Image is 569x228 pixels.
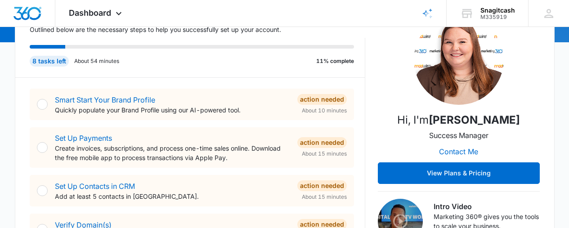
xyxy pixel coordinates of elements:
[480,7,515,14] div: account name
[55,134,112,143] a: Set Up Payments
[55,105,290,115] p: Quickly populate your Brand Profile using our AI-powered tool.
[30,56,69,67] div: 8 tasks left
[316,57,354,65] p: 11% complete
[74,57,119,65] p: About 54 minutes
[55,192,290,201] p: Add at least 5 contacts in [GEOGRAPHIC_DATA].
[430,141,487,162] button: Contact Me
[55,182,135,191] a: Set Up Contacts in CRM
[397,112,520,128] p: Hi, I'm
[378,162,540,184] button: View Plans & Pricing
[480,14,515,20] div: account id
[69,8,111,18] span: Dashboard
[302,150,347,158] span: About 15 minutes
[30,25,365,34] p: Outlined below are the necessary steps to help you successfully set up your account.
[429,113,520,126] strong: [PERSON_NAME]
[429,130,488,141] p: Success Manager
[297,137,347,148] div: Action Needed
[414,15,504,105] img: Lauren Moss
[302,193,347,201] span: About 15 minutes
[297,94,347,105] div: Action Needed
[434,201,540,212] h3: Intro Video
[55,143,290,162] p: Create invoices, subscriptions, and process one-time sales online. Download the free mobile app t...
[302,107,347,115] span: About 10 minutes
[297,180,347,191] div: Action Needed
[55,95,155,104] a: Smart Start Your Brand Profile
